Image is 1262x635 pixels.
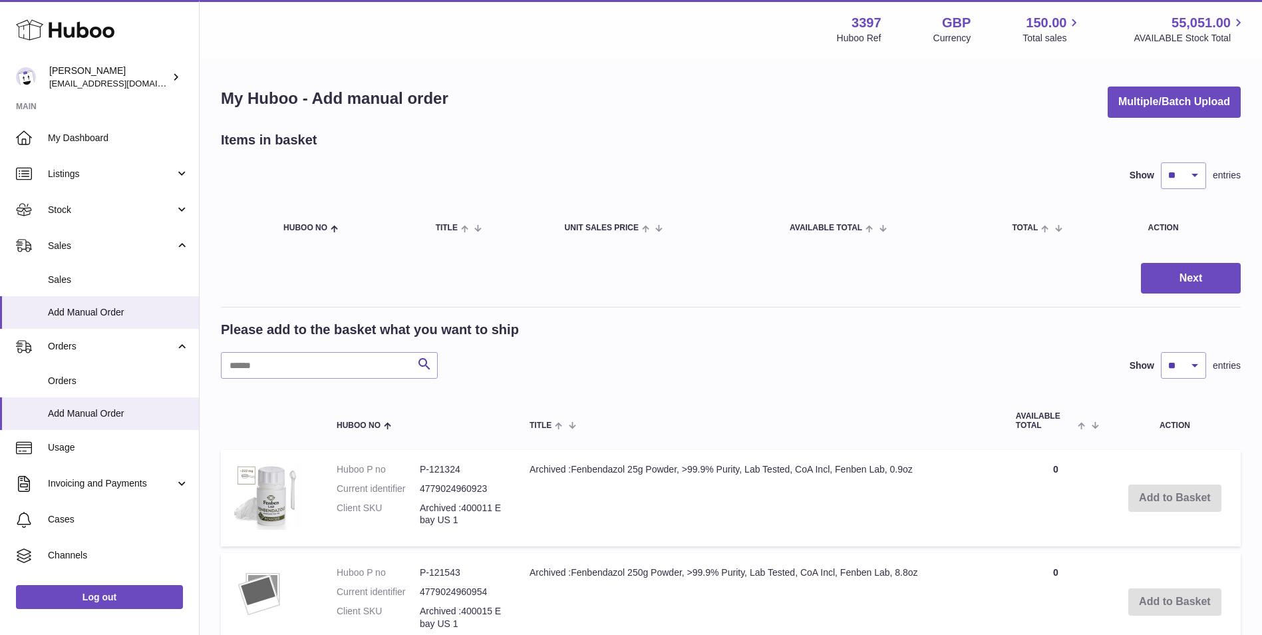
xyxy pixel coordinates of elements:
[48,274,189,286] span: Sales
[790,224,862,232] span: AVAILABLE Total
[530,421,552,430] span: Title
[1023,32,1082,45] span: Total sales
[942,14,971,32] strong: GBP
[436,224,458,232] span: Title
[1130,359,1154,372] label: Show
[1134,14,1246,45] a: 55,051.00 AVAILABLE Stock Total
[1023,14,1082,45] a: 150.00 Total sales
[852,14,881,32] strong: 3397
[48,407,189,420] span: Add Manual Order
[420,483,503,495] dd: 4779024960923
[48,441,189,454] span: Usage
[16,585,183,609] a: Log out
[1148,224,1227,232] div: Action
[49,65,169,90] div: [PERSON_NAME]
[1213,169,1241,182] span: entries
[48,549,189,562] span: Channels
[48,477,175,490] span: Invoicing and Payments
[516,450,1003,547] td: Archived :Fenbendazol 25g Powder, >99.9% Purity, Lab Tested, CoA Incl, Fenben Lab, 0.9oz
[337,483,420,495] dt: Current identifier
[1016,412,1075,429] span: AVAILABLE Total
[565,224,639,232] span: Unit Sales Price
[49,78,196,89] span: [EMAIL_ADDRESS][DOMAIN_NAME]
[337,586,420,598] dt: Current identifier
[337,605,420,630] dt: Client SKU
[1130,169,1154,182] label: Show
[1108,87,1241,118] button: Multiple/Batch Upload
[1109,399,1241,443] th: Action
[420,502,503,527] dd: Archived :400011 Ebay US 1
[48,513,189,526] span: Cases
[337,502,420,527] dt: Client SKU
[420,566,503,579] dd: P-121543
[234,463,301,530] img: Archived :Fenbendazol 25g Powder, >99.9% Purity, Lab Tested, CoA Incl, Fenben Lab, 0.9oz
[221,88,448,109] h1: My Huboo - Add manual order
[16,67,36,87] img: sales@canchema.com
[1003,450,1109,547] td: 0
[837,32,881,45] div: Huboo Ref
[48,375,189,387] span: Orders
[420,605,503,630] dd: Archived :400015 Ebay US 1
[337,421,381,430] span: Huboo no
[48,306,189,319] span: Add Manual Order
[234,566,287,620] img: Archived :Fenbendazol 250g Powder, >99.9% Purity, Lab Tested, CoA Incl, Fenben Lab, 8.8oz
[337,566,420,579] dt: Huboo P no
[337,463,420,476] dt: Huboo P no
[1026,14,1066,32] span: 150.00
[221,131,317,149] h2: Items in basket
[1134,32,1246,45] span: AVAILABLE Stock Total
[933,32,971,45] div: Currency
[1141,263,1241,294] button: Next
[48,168,175,180] span: Listings
[48,132,189,144] span: My Dashboard
[48,340,175,353] span: Orders
[48,204,175,216] span: Stock
[420,463,503,476] dd: P-121324
[1012,224,1038,232] span: Total
[420,586,503,598] dd: 4779024960954
[1213,359,1241,372] span: entries
[48,240,175,252] span: Sales
[221,321,519,339] h2: Please add to the basket what you want to ship
[283,224,327,232] span: Huboo no
[1172,14,1231,32] span: 55,051.00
